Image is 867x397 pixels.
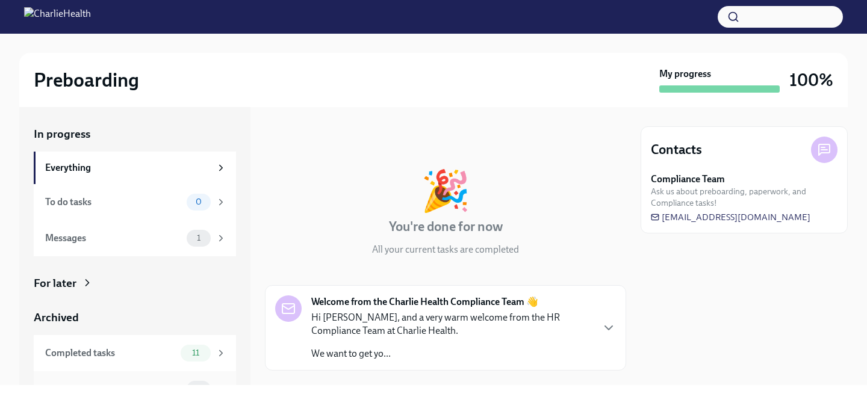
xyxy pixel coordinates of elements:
div: Messages [45,232,182,245]
div: To do tasks [45,195,182,209]
a: To do tasks0 [34,184,236,220]
h2: Preboarding [34,68,139,92]
div: Completed tasks [45,346,176,360]
p: We want to get yo... [311,347,592,360]
h3: 100% [789,69,833,91]
div: Everything [45,161,211,174]
a: Completed tasks11 [34,335,236,371]
div: For later [34,275,76,291]
a: Archived [34,310,236,325]
span: 11 [185,348,207,357]
a: Everything [34,152,236,184]
p: All your current tasks are completed [372,243,519,256]
strong: Welcome from the Charlie Health Compliance Team 👋 [311,295,538,309]
strong: My progress [659,67,711,81]
img: CharlieHealth [24,7,91,26]
h4: Contacts [651,141,702,159]
div: Messages [45,383,182,396]
div: In progress [265,126,322,142]
span: 0 [188,197,209,206]
span: Ask us about preboarding, paperwork, and Compliance tasks! [651,186,837,209]
p: Hi [PERSON_NAME], and a very warm welcome from the HR Compliance Team at Charlie Health. [311,311,592,337]
div: 🎉 [421,171,470,211]
strong: Compliance Team [651,173,725,186]
a: [EMAIL_ADDRESS][DOMAIN_NAME] [651,211,810,223]
a: In progress [34,126,236,142]
a: For later [34,275,236,291]
span: 1 [190,233,208,242]
a: Messages1 [34,220,236,256]
span: 0 [188,384,209,393]
h4: You're done for now [389,218,503,236]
